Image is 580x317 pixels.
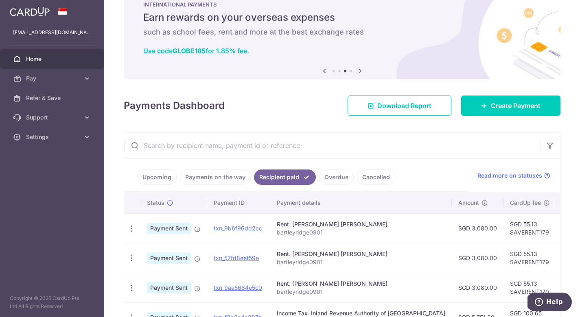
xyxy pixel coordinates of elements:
p: bartleyridge0901 [277,228,445,237]
p: bartleyridge0901 [277,258,445,266]
div: Rent. [PERSON_NAME] [PERSON_NAME] [277,250,445,258]
span: Home [26,55,80,63]
span: Settings [26,133,80,141]
td: SGD 3,080.00 [452,213,503,243]
h4: Payments Dashboard [124,98,225,113]
a: txn_9ae5684e5c0 [214,284,262,291]
td: SGD 55.13 SAVERENT179 [503,213,556,243]
td: SGD 55.13 SAVERENT179 [503,243,556,273]
a: Use codeGLOBE185for 1.85% fee. [143,47,249,55]
a: Overdue [319,169,354,185]
a: Read more on statuses [477,172,550,180]
div: Rent. [PERSON_NAME] [PERSON_NAME] [277,220,445,228]
input: Search by recipient name, payment id or reference [124,132,541,158]
td: SGD 3,080.00 [452,273,503,302]
img: CardUp [10,7,50,16]
iframe: Opens a widget where you can find more information [527,293,572,313]
span: Refer & Save [26,94,80,102]
a: Recipient paid [254,169,316,185]
td: SGD 55.13 SAVERENT179 [503,273,556,302]
p: [EMAIL_ADDRESS][DOMAIN_NAME] [13,28,91,37]
a: txn_9b6f96dd2cc [214,225,262,232]
a: Create Payment [461,96,560,116]
th: Payment ID [207,192,270,213]
span: Create Payment [491,101,541,111]
h6: such as school fees, rent and more at the best exchange rates [143,27,541,37]
a: txn_57fd8eef59e [214,254,259,261]
span: Status [147,199,164,207]
span: Support [26,113,80,122]
div: Rent. [PERSON_NAME] [PERSON_NAME] [277,280,445,288]
span: CardUp fee [510,199,541,207]
span: Payment Sent [147,252,191,264]
p: INTERNATIONAL PAYMENTS [143,1,541,8]
span: Payment Sent [147,223,191,234]
span: Payment Sent [147,282,191,293]
b: GLOBE185 [173,47,206,55]
span: Download Report [377,101,431,111]
h5: Earn rewards on your overseas expenses [143,11,541,24]
p: bartleyridge0901 [277,288,445,296]
span: Pay [26,74,80,83]
th: Payment details [270,192,452,213]
span: Amount [458,199,479,207]
td: SGD 3,080.00 [452,243,503,273]
a: Payments on the way [180,169,251,185]
a: Download Report [348,96,451,116]
span: Read more on statuses [477,172,542,180]
a: Upcoming [137,169,177,185]
a: Cancelled [357,169,395,185]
